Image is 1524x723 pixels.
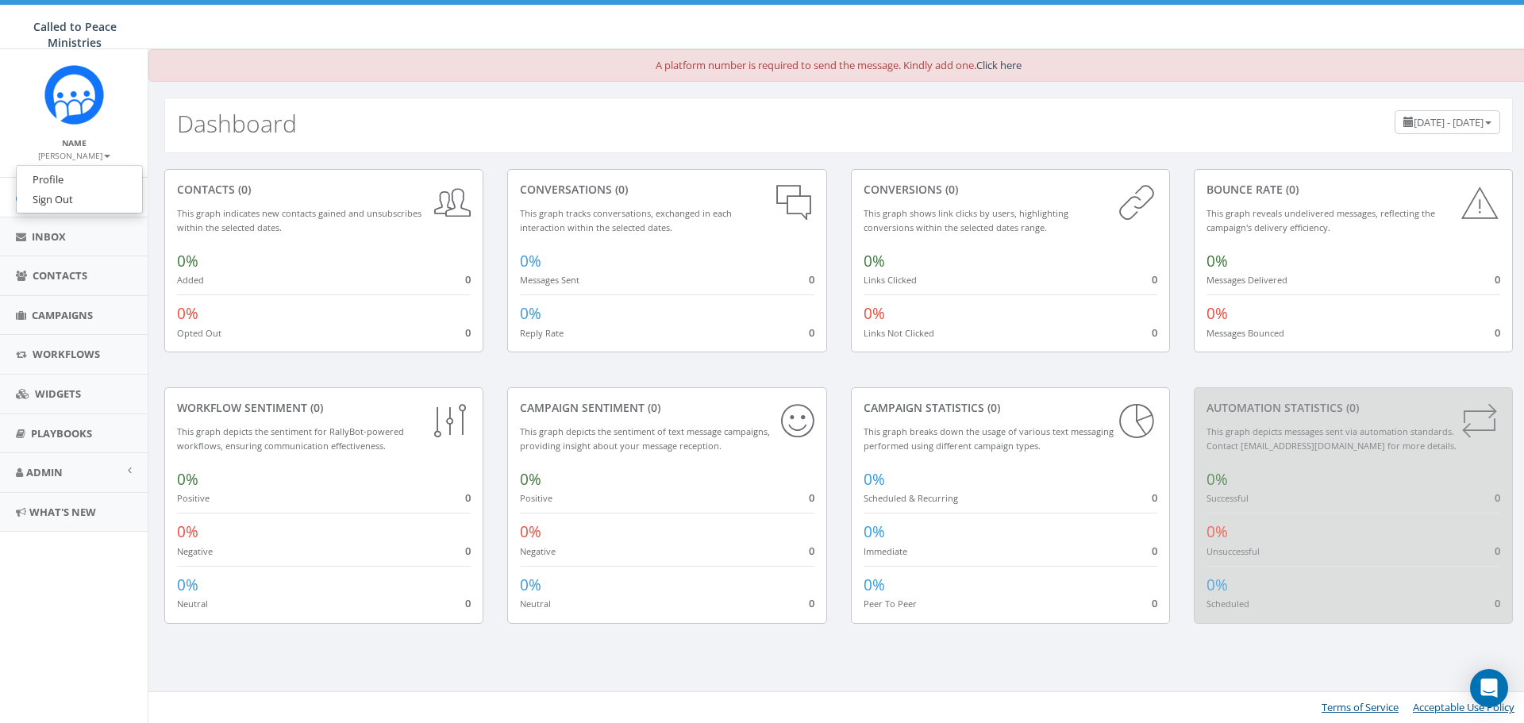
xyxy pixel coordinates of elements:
div: Workflow Sentiment [177,400,471,416]
span: 0% [1206,521,1228,542]
small: Immediate [864,545,907,557]
span: 0% [520,521,541,542]
span: (0) [942,182,958,197]
span: 0 [809,596,814,610]
span: 0% [520,251,541,271]
span: 0% [520,575,541,595]
span: 0% [1206,303,1228,324]
div: Automation Statistics [1206,400,1500,416]
small: Scheduled & Recurring [864,492,958,504]
span: (0) [612,182,628,197]
div: Bounce Rate [1206,182,1500,198]
div: Open Intercom Messenger [1470,669,1508,707]
a: Terms of Service [1322,700,1399,714]
span: 0 [809,490,814,505]
small: Messages Delivered [1206,274,1287,286]
span: 0 [465,325,471,340]
span: 0% [864,575,885,595]
span: [DATE] - [DATE] [1414,115,1484,129]
span: 0% [177,575,198,595]
small: This graph depicts messages sent via automation standards. Contact [EMAIL_ADDRESS][DOMAIN_NAME] f... [1206,425,1457,452]
span: 0 [465,490,471,505]
div: Campaign Sentiment [520,400,814,416]
a: Click here [976,58,1022,72]
span: Playbooks [31,426,92,440]
span: 0% [1206,575,1228,595]
small: This graph indicates new contacts gained and unsubscribes within the selected dates. [177,207,421,234]
span: 0% [177,469,198,490]
small: Messages Bounced [1206,327,1284,339]
span: Campaigns [32,308,93,322]
span: (0) [307,400,323,415]
small: Peer To Peer [864,598,917,610]
span: 0% [177,303,198,324]
small: This graph tracks conversations, exchanged in each interaction within the selected dates. [520,207,732,234]
a: Acceptable Use Policy [1413,700,1514,714]
small: Negative [177,545,213,557]
small: Neutral [177,598,208,610]
small: Messages Sent [520,274,579,286]
span: (0) [984,400,1000,415]
small: Links Not Clicked [864,327,934,339]
div: Campaign Statistics [864,400,1157,416]
span: 0 [1495,272,1500,287]
span: 0 [809,272,814,287]
div: contacts [177,182,471,198]
span: 0 [1495,490,1500,505]
small: This graph depicts the sentiment for RallyBot-powered workflows, ensuring communication effective... [177,425,404,452]
small: Opted Out [177,327,221,339]
span: (0) [1283,182,1299,197]
img: Rally_Corp_Icon.png [44,65,104,125]
div: conversations [520,182,814,198]
span: 0% [177,521,198,542]
small: [PERSON_NAME] [38,150,110,161]
span: 0 [1495,596,1500,610]
small: Successful [1206,492,1249,504]
small: Added [177,274,204,286]
span: Contacts [33,268,87,283]
small: Links Clicked [864,274,917,286]
span: (0) [1343,400,1359,415]
span: (0) [235,182,251,197]
small: Neutral [520,598,551,610]
span: Inbox [32,229,66,244]
span: (0) [645,400,660,415]
span: 0 [1495,325,1500,340]
span: Admin [26,465,63,479]
small: Name [62,137,87,148]
span: 0% [864,521,885,542]
span: 0 [465,272,471,287]
span: 0% [520,303,541,324]
small: This graph reveals undelivered messages, reflecting the campaign's delivery efficiency. [1206,207,1435,234]
span: 0% [1206,469,1228,490]
span: 0 [465,544,471,558]
span: 0% [864,469,885,490]
span: 0 [1152,325,1157,340]
span: 0 [809,325,814,340]
small: This graph depicts the sentiment of text message campaigns, providing insight about your message ... [520,425,770,452]
small: Reply Rate [520,327,564,339]
small: Positive [177,492,210,504]
small: This graph shows link clicks by users, highlighting conversions within the selected dates range. [864,207,1068,234]
span: Called to Peace Ministries [33,19,117,50]
span: What's New [29,505,96,519]
h2: Dashboard [177,110,297,137]
a: [PERSON_NAME] [38,148,110,162]
span: 0% [520,469,541,490]
span: 0 [1152,596,1157,610]
span: 0 [809,544,814,558]
div: conversions [864,182,1157,198]
span: 0 [465,596,471,610]
span: 0% [177,251,198,271]
small: This graph breaks down the usage of various text messaging performed using different campaign types. [864,425,1114,452]
span: 0 [1152,544,1157,558]
span: 0% [864,251,885,271]
small: Scheduled [1206,598,1249,610]
a: Sign Out [17,190,142,210]
small: Negative [520,545,556,557]
span: 0% [1206,251,1228,271]
span: Widgets [35,386,81,401]
span: 0 [1152,272,1157,287]
a: Profile [17,170,142,190]
small: Unsuccessful [1206,545,1260,557]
